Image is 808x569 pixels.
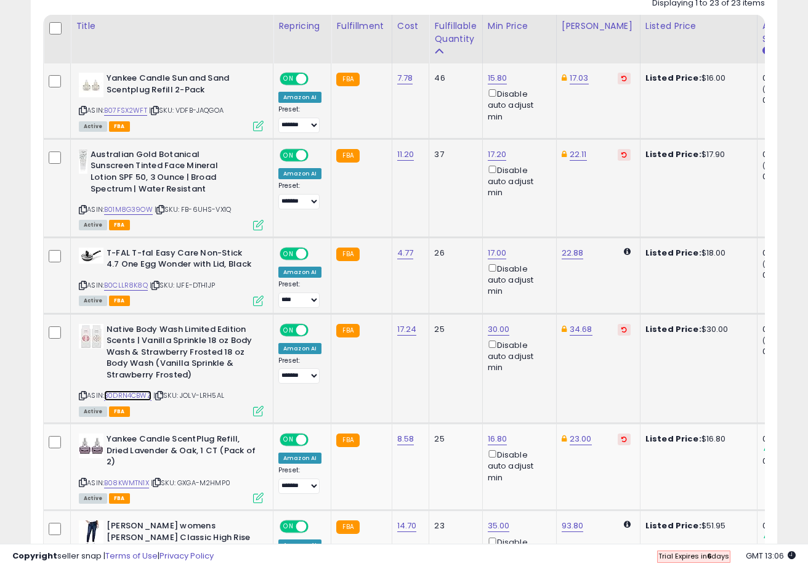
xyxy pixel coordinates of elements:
b: [PERSON_NAME] womens [PERSON_NAME] Classic High Rise Tapered Jeans, [GEOGRAPHIC_DATA], 18 Plus [107,520,256,569]
span: 2025-09-14 13:06 GMT [746,550,796,562]
a: 16.80 [488,433,507,445]
div: Fulfillable Quantity [434,20,477,46]
b: Australian Gold Botanical Sunscreen Tinted Face Mineral Lotion SPF 50, 3 Ounce | Broad Spectrum |... [91,149,240,198]
div: ASIN: [79,324,264,415]
div: $17.90 [645,149,748,160]
div: [PERSON_NAME] [562,20,635,33]
a: 22.88 [562,247,584,259]
span: All listings currently available for purchase on Amazon [79,493,107,504]
b: Listed Price: [645,72,701,84]
div: $18.00 [645,248,748,259]
span: ON [281,74,296,84]
div: $16.00 [645,73,748,84]
div: 25 [434,434,472,445]
a: 22.11 [570,148,587,161]
div: Preset: [278,105,321,133]
div: 46 [434,73,472,84]
a: B0DRN4CBWZ [104,390,151,401]
span: ON [281,435,296,445]
span: | SKU: GXGA-M2HMP0 [151,478,230,488]
div: Disable auto adjust min [488,338,547,374]
img: 41GIWVMjowL._SL40_.jpg [79,73,103,97]
b: Yankee Candle Sun and Sand Scentplug Refill 2-Pack [107,73,256,99]
small: FBA [336,324,359,337]
div: Preset: [278,280,321,308]
small: (0%) [762,259,780,269]
div: Disable auto adjust min [488,87,547,123]
b: Listed Price: [645,247,701,259]
a: B01M8G39OW [104,204,153,215]
span: OFF [307,74,326,84]
img: 31ix5GwL0XL._SL40_.jpg [79,149,87,174]
div: Min Price [488,20,551,33]
a: B0CLLR8K8Q [104,280,148,291]
span: All listings currently available for purchase on Amazon [79,296,107,306]
a: 93.80 [562,520,584,532]
a: B07FSX2WFT [104,105,147,116]
a: 7.78 [397,72,413,84]
b: Listed Price: [645,323,701,335]
img: 31-A+Xu9X1L._SL40_.jpg [79,434,103,458]
span: | SKU: VDFB-JAQGOA [149,105,224,115]
small: FBA [336,73,359,86]
b: Listed Price: [645,148,701,160]
div: Preset: [278,182,321,209]
div: Disable auto adjust min [488,163,547,199]
small: FBA [336,434,359,447]
a: 17.20 [488,148,507,161]
img: 41nw2nzgIKL._SL40_.jpg [79,324,103,349]
span: FBA [109,121,130,132]
span: OFF [307,150,326,160]
div: $30.00 [645,324,748,335]
span: Trial Expires in days [658,551,729,561]
a: 11.20 [397,148,414,161]
strong: Copyright [12,550,57,562]
div: Avg BB Share [762,20,807,46]
b: Native Body Wash Limited Edition Scents | Vanilla Sprinkle 18 oz Body Wash & Strawberry Frosted 1... [107,324,256,384]
small: (0%) [762,84,780,94]
div: seller snap | | [12,551,214,562]
div: Repricing [278,20,326,33]
img: 31R0OrImXpL._SL40_.jpg [79,248,103,264]
b: Listed Price: [645,520,701,531]
div: 26 [434,248,472,259]
div: 25 [434,324,472,335]
img: 31sYcFBzPbL._SL40_.jpg [79,520,103,545]
span: OFF [307,248,326,259]
span: FBA [109,296,130,306]
small: FBA [336,149,359,163]
a: 30.00 [488,323,510,336]
div: Amazon AI [278,267,321,278]
b: T-FAL T-fal Easy Care Non-Stick 4.7 One Egg Wonder with Lid, Black [107,248,256,273]
div: ASIN: [79,73,264,130]
div: 23 [434,520,472,531]
div: Amazon AI [278,343,321,354]
a: 17.24 [397,323,417,336]
span: | SKU: FB-6UHS-VX1Q [155,204,231,214]
a: 15.80 [488,72,507,84]
span: All listings currently available for purchase on Amazon [79,406,107,417]
a: 17.03 [570,72,589,84]
div: Disable auto adjust min [488,448,547,483]
span: | SKU: JOLV-LRH5AL [153,390,224,400]
div: 37 [434,149,472,160]
b: Yankee Candle ScentPlug Refill, Dried Lavender & Oak, 1 CT (Pack of 2) [107,434,256,471]
div: Amazon AI [278,92,321,103]
a: 34.68 [570,323,592,336]
a: 35.00 [488,520,510,532]
span: ON [281,522,296,532]
div: ASIN: [79,149,264,229]
div: Title [76,20,268,33]
small: (0%) [762,336,780,345]
small: FBA [336,520,359,534]
a: Terms of Use [105,550,158,562]
span: ON [281,150,296,160]
span: All listings currently available for purchase on Amazon [79,220,107,230]
span: FBA [109,406,130,417]
div: $51.95 [645,520,748,531]
a: B08KWMTN1X [104,478,149,488]
div: ASIN: [79,248,264,305]
span: FBA [109,220,130,230]
div: Cost [397,20,424,33]
a: Privacy Policy [160,550,214,562]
